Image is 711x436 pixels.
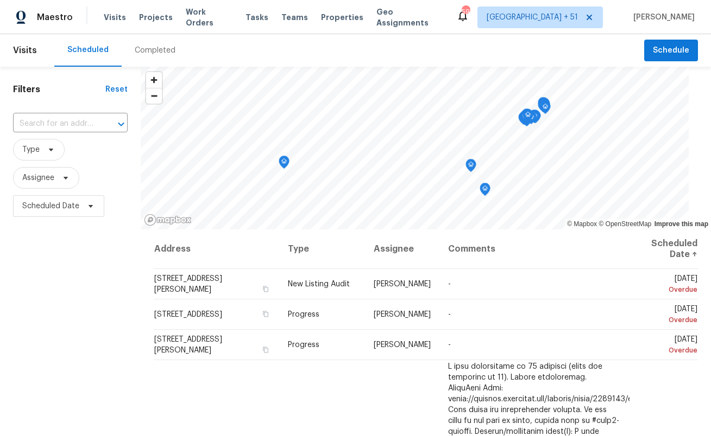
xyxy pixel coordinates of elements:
[523,109,533,126] div: Map marker
[374,311,431,318] span: [PERSON_NAME]
[321,12,363,23] span: Properties
[139,12,173,23] span: Projects
[439,229,630,269] th: Comments
[13,84,105,95] h1: Filters
[154,229,279,269] th: Address
[465,159,476,176] div: Map marker
[638,315,697,325] div: Overdue
[529,110,540,126] div: Map marker
[146,88,162,104] button: Zoom out
[261,309,270,319] button: Copy Address
[141,67,689,229] canvas: Map
[655,220,708,228] a: Improve this map
[538,97,549,114] div: Map marker
[629,12,695,23] span: [PERSON_NAME]
[365,229,439,269] th: Assignee
[186,7,232,28] span: Work Orders
[448,311,451,318] span: -
[638,305,697,325] span: [DATE]
[462,7,469,17] div: 597
[37,12,73,23] span: Maestro
[644,40,698,62] button: Schedule
[154,275,222,293] span: [STREET_ADDRESS][PERSON_NAME]
[374,341,431,349] span: [PERSON_NAME]
[105,84,128,95] div: Reset
[114,117,129,132] button: Open
[104,12,126,23] span: Visits
[154,336,222,354] span: [STREET_ADDRESS][PERSON_NAME]
[520,110,531,127] div: Map marker
[480,183,490,200] div: Map marker
[521,108,532,125] div: Map marker
[630,229,698,269] th: Scheduled Date ↑
[653,44,689,57] span: Schedule
[22,172,54,183] span: Assignee
[13,116,97,132] input: Search for an address...
[154,311,222,318] span: [STREET_ADDRESS]
[376,7,443,28] span: Geo Assignments
[279,156,290,172] div: Map marker
[638,284,697,295] div: Overdue
[281,12,308,23] span: Teams
[22,144,40,155] span: Type
[567,220,597,228] a: Mapbox
[144,214,192,226] a: Mapbox homepage
[246,14,268,21] span: Tasks
[261,345,270,355] button: Copy Address
[487,12,578,23] span: [GEOGRAPHIC_DATA] + 51
[261,284,270,294] button: Copy Address
[448,341,451,349] span: -
[638,336,697,356] span: [DATE]
[518,112,529,129] div: Map marker
[448,280,451,288] span: -
[146,72,162,88] button: Zoom in
[279,229,365,269] th: Type
[288,341,319,349] span: Progress
[638,275,697,295] span: [DATE]
[540,101,551,118] div: Map marker
[374,280,431,288] span: [PERSON_NAME]
[288,280,350,288] span: New Listing Audit
[538,99,549,116] div: Map marker
[135,45,175,56] div: Completed
[67,44,109,55] div: Scheduled
[529,110,540,127] div: Map marker
[22,201,79,211] span: Scheduled Date
[638,345,697,356] div: Overdue
[599,220,651,228] a: OpenStreetMap
[288,311,319,318] span: Progress
[539,98,550,114] div: Map marker
[13,39,37,62] span: Visits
